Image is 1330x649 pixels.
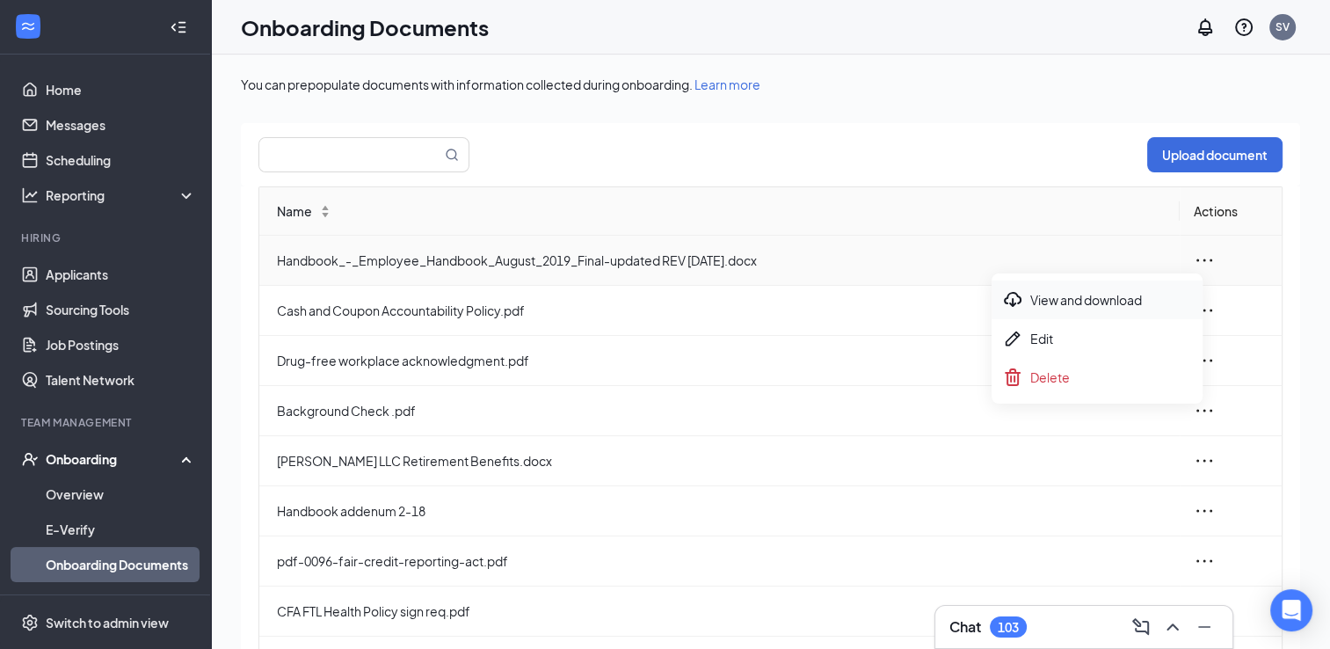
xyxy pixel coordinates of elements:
[46,107,196,142] a: Messages
[1002,328,1192,349] div: Edit
[1195,17,1216,38] svg: Notifications
[241,12,489,42] h1: Onboarding Documents
[998,620,1019,635] div: 103
[277,501,1166,521] span: Handbook addenum 2-18
[694,77,760,92] a: Learn more
[1194,616,1215,638] svg: Minimize
[19,18,37,35] svg: WorkstreamLogo
[170,18,187,36] svg: Collapse
[1180,187,1282,236] th: Actions
[46,614,169,631] div: Switch to admin view
[46,512,196,547] a: E-Verify
[46,72,196,107] a: Home
[1190,613,1218,641] button: Minimize
[46,292,196,327] a: Sourcing Tools
[277,401,1166,420] span: Background Check .pdf
[277,251,1166,270] span: Handbook_-_Employee_Handbook_August_2019_Final-updated REV [DATE].docx
[277,451,1166,470] span: [PERSON_NAME] LLC Retirement Benefits.docx
[46,450,181,468] div: Onboarding
[1002,328,1023,349] svg: Pen
[1002,289,1192,310] div: View and download
[21,230,193,245] div: Hiring
[1275,19,1290,34] div: SV
[445,148,459,162] svg: MagnifyingGlass
[21,450,39,468] svg: UserCheck
[1233,17,1254,38] svg: QuestionInfo
[1270,589,1312,631] div: Open Intercom Messenger
[46,582,196,617] a: Activity log
[1194,400,1215,421] span: ellipsis
[1147,137,1283,172] button: Upload document
[46,547,196,582] a: Onboarding Documents
[21,415,193,430] div: Team Management
[1194,250,1215,271] span: ellipsis
[1030,368,1070,386] span: Delete
[1194,350,1215,371] span: ellipsis
[1130,616,1152,638] svg: ComposeMessage
[1127,613,1155,641] button: ComposeMessage
[1002,367,1023,388] svg: Trash
[277,301,1166,320] span: Cash and Coupon Accountability Policy.pdf
[1194,551,1215,572] span: ellipsis
[949,617,981,637] h3: Chat
[21,614,39,631] svg: Settings
[46,327,196,362] a: Job Postings
[1194,500,1215,521] span: ellipsis
[21,186,39,204] svg: Analysis
[241,76,1300,93] div: You can prepopulate documents with information collected during onboarding.
[1002,289,1023,310] svg: Download
[319,211,331,216] span: ↓
[319,206,331,211] span: ↑
[1194,300,1215,321] span: ellipsis
[277,551,1166,571] span: pdf-0096-fair-credit-reporting-act.pdf
[46,142,196,178] a: Scheduling
[46,257,196,292] a: Applicants
[277,602,1166,621] span: CFA FTL Health Policy sign req.pdf
[46,186,197,204] div: Reporting
[46,362,196,397] a: Talent Network
[277,351,1166,370] span: Drug-free workplace acknowledgment.pdf
[1194,450,1215,471] span: ellipsis
[1194,601,1215,622] span: ellipsis
[46,477,196,512] a: Overview
[1162,616,1183,638] svg: ChevronUp
[1159,613,1187,641] button: ChevronUp
[277,201,312,221] span: Name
